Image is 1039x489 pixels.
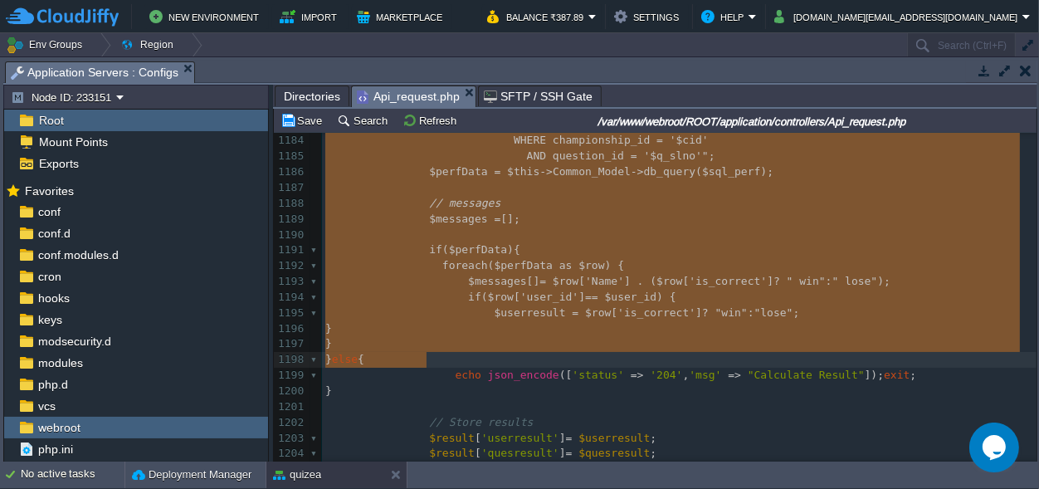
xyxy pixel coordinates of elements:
[520,291,578,303] span: 'user_id'
[274,258,307,274] div: 1192
[35,204,63,219] span: conf
[35,377,71,392] a: php.d
[274,384,307,399] div: 1200
[683,369,690,381] span: ,
[578,447,650,459] span: $quesresult
[35,334,114,349] a: modsecurity.d
[650,447,656,459] span: ;
[325,384,332,397] span: }
[358,353,364,365] span: {
[527,275,540,287] span: []
[767,275,773,287] span: ]
[36,113,66,128] a: Root
[702,165,760,178] span: $sql_perf
[487,7,588,27] button: Balance ₹387.89
[481,447,559,459] span: 'quesresult'
[748,369,865,381] span: "Calculate Result"
[35,291,72,306] a: hooks
[605,259,624,271] span: ) {
[35,355,85,370] span: modules
[760,165,773,178] span: );
[274,352,307,368] div: 1198
[35,442,76,457] a: php.ini
[284,86,340,106] span: Directories
[11,62,178,83] span: Application Servers : Configs
[21,462,124,488] div: No active tasks
[488,369,559,381] span: json_encode
[274,306,307,321] div: 1195
[611,306,617,319] span: [
[773,275,780,287] span: ?
[774,7,1022,27] button: [DOMAIN_NAME][EMAIL_ADDRESS][DOMAIN_NAME]
[495,165,501,178] span: =
[429,416,533,428] span: // Store results
[36,156,81,171] span: Exports
[488,291,514,303] span: $row
[507,243,520,256] span: ){
[6,7,119,27] img: CloudJiffy
[559,432,566,444] span: ]
[35,269,64,284] span: cron
[442,259,488,271] span: foreach
[475,447,481,459] span: [
[695,165,702,178] span: (
[539,165,553,178] span: ->
[35,420,83,435] a: webroot
[357,86,460,107] span: Api_request.php
[274,446,307,462] div: 1204
[35,247,121,262] span: conf.modules.d
[748,306,754,319] span: :
[274,336,307,352] div: 1197
[631,165,644,178] span: ->
[274,368,307,384] div: 1199
[507,165,539,178] span: $this
[605,291,657,303] span: $user_id
[676,134,702,146] span: $cid
[274,164,307,180] div: 1186
[572,369,624,381] span: 'status'
[429,213,487,225] span: $messages
[274,290,307,306] div: 1194
[325,353,332,365] span: }
[481,432,559,444] span: 'userresult'
[559,447,566,459] span: ]
[709,149,715,162] span: ;
[495,213,501,225] span: =
[274,242,307,258] div: 1191
[442,243,449,256] span: (
[149,7,264,27] button: New Environment
[578,275,585,287] span: [
[36,134,110,149] a: Mount Points
[273,467,321,483] button: quizea
[429,432,475,444] span: $result
[566,432,573,444] span: =
[481,291,488,303] span: (
[585,291,598,303] span: ==
[617,306,695,319] span: 'is_correct'
[559,369,573,381] span: ([
[429,447,475,459] span: $result
[456,369,481,381] span: echo
[495,259,553,271] span: $perfData
[429,197,500,209] span: // messages
[650,432,656,444] span: ;
[624,275,656,287] span: ] . (
[578,291,585,303] span: ]
[656,291,676,303] span: ) {
[884,369,910,381] span: exit
[274,399,307,415] div: 1201
[429,243,442,256] span: if
[728,369,741,381] span: =>
[527,149,651,162] span: AND question_id = '
[35,399,58,413] a: vcs
[274,212,307,227] div: 1189
[799,275,825,287] span: win"
[644,165,696,178] span: db_query
[500,213,519,225] span: [];
[826,275,832,287] span: :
